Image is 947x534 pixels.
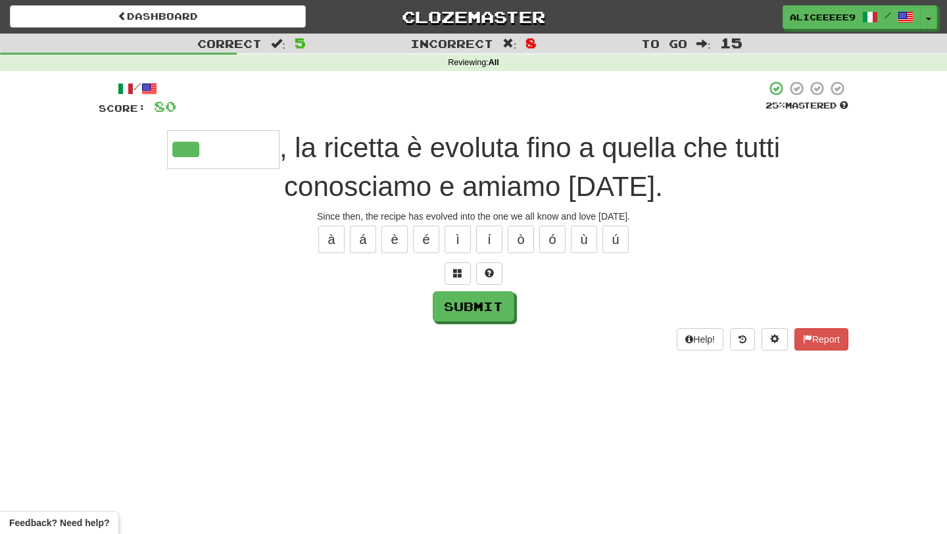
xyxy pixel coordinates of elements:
button: Help! [677,328,723,351]
a: aliceeeee9 / [783,5,921,29]
button: Round history (alt+y) [730,328,755,351]
a: Dashboard [10,5,306,28]
strong: All [489,58,499,67]
span: Open feedback widget [9,516,109,529]
span: 5 [295,35,306,51]
span: / [885,11,891,20]
span: aliceeeee9 [790,11,856,23]
span: 80 [154,98,176,114]
button: ù [571,226,597,253]
span: : [502,38,517,49]
span: To go [641,37,687,50]
button: í [476,226,502,253]
div: Since then, the recipe has evolved into the one we all know and love [DATE]. [99,210,848,223]
button: è [381,226,408,253]
button: á [350,226,376,253]
button: Single letter hint - you only get 1 per sentence and score half the points! alt+h [476,262,502,285]
span: : [696,38,711,49]
button: Switch sentence to multiple choice alt+p [445,262,471,285]
span: 8 [525,35,537,51]
span: 25 % [765,100,785,110]
button: ò [508,226,534,253]
button: é [413,226,439,253]
span: Correct [197,37,262,50]
span: Incorrect [410,37,493,50]
span: 15 [720,35,742,51]
button: à [318,226,345,253]
div: Mastered [765,100,848,112]
button: ì [445,226,471,253]
button: Submit [433,291,514,322]
span: , la ricetta è evoluta fino a quella che tutti conosciamo e amiamo [DATE]. [279,132,780,202]
button: Report [794,328,848,351]
button: ú [602,226,629,253]
span: : [271,38,285,49]
a: Clozemaster [326,5,621,28]
div: / [99,80,176,97]
button: ó [539,226,566,253]
span: Score: [99,103,146,114]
